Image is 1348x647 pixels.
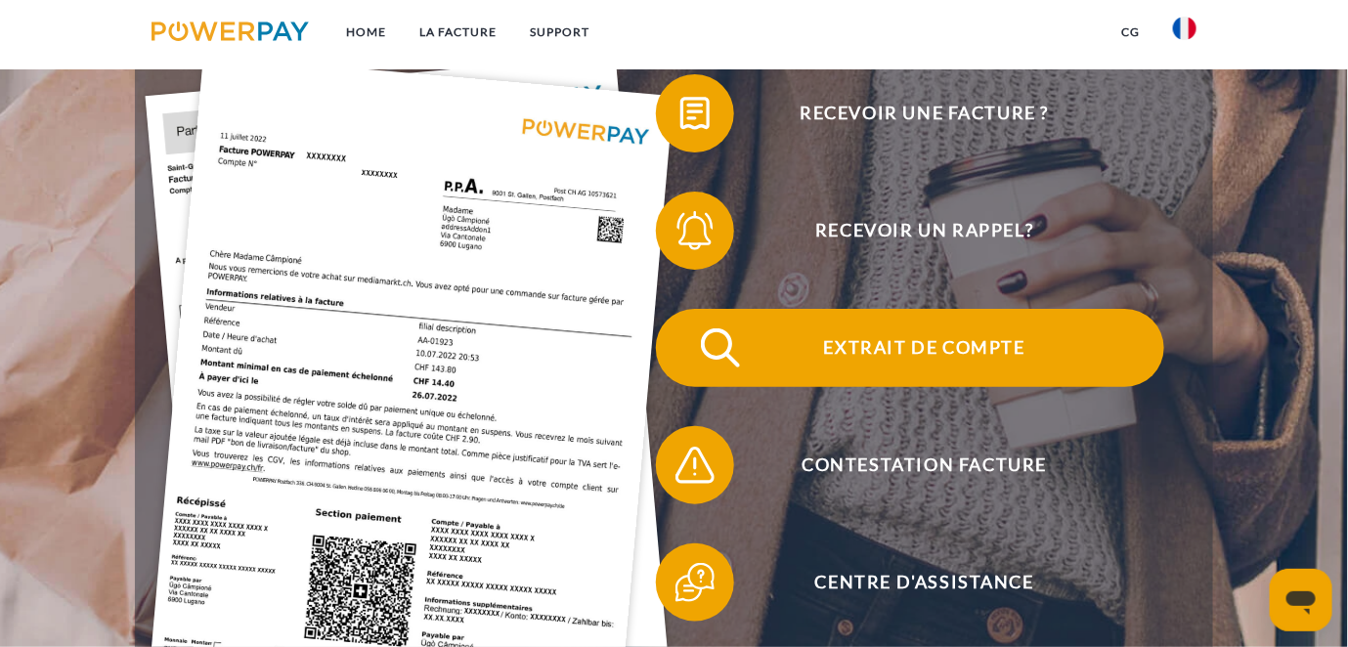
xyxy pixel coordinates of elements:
button: Contestation Facture [656,426,1164,504]
span: Recevoir une facture ? [685,74,1164,152]
button: Centre d'assistance [656,543,1164,622]
span: Recevoir un rappel? [685,192,1164,270]
button: Recevoir une facture ? [656,74,1164,152]
img: qb_search.svg [696,323,745,372]
span: Extrait de compte [685,309,1164,387]
a: Support [513,15,606,50]
button: Extrait de compte [656,309,1164,387]
span: Centre d'assistance [685,543,1164,622]
img: qb_bill.svg [671,89,719,138]
a: CG [1105,15,1156,50]
img: qb_bell.svg [671,206,719,255]
iframe: Bouton de lancement de la fenêtre de messagerie [1270,569,1332,631]
button: Recevoir un rappel? [656,192,1164,270]
img: fr [1173,17,1196,40]
a: Home [329,15,403,50]
img: qb_help.svg [671,558,719,607]
a: LA FACTURE [403,15,513,50]
span: Contestation Facture [685,426,1164,504]
img: logo-powerpay.svg [152,22,309,41]
img: qb_warning.svg [671,441,719,490]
